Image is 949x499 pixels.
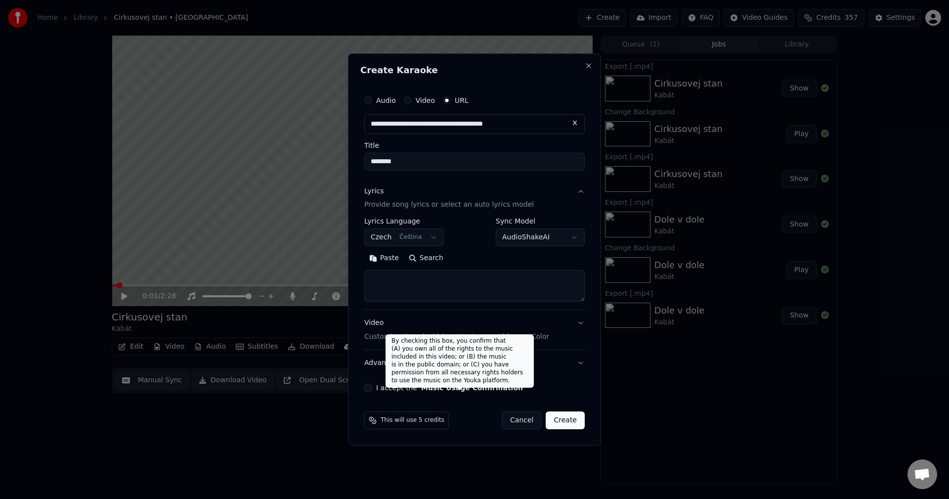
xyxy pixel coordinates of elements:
[421,384,523,391] button: I accept the
[364,332,549,342] p: Customize Karaoke Video: Use Image, Video, or Color
[364,218,444,225] label: Lyrics Language
[360,66,589,75] h2: Create Karaoke
[502,411,542,429] button: Cancel
[364,179,585,218] button: LyricsProvide song lyrics or select an auto lyrics model
[546,411,585,429] button: Create
[364,200,534,210] p: Provide song lyrics or select an auto lyrics model
[496,218,585,225] label: Sync Model
[404,251,448,267] button: Search
[364,311,585,350] button: VideoCustomize Karaoke Video: Use Image, Video, or Color
[455,97,469,104] label: URL
[364,186,384,196] div: Lyrics
[386,334,534,388] div: By checking this box, you confirm that (A) you own all of the rights to the music included in thi...
[364,142,585,149] label: Title
[364,251,404,267] button: Paste
[364,318,549,342] div: Video
[381,416,444,424] span: This will use 5 credits
[364,350,585,376] button: Advanced
[416,97,435,104] label: Video
[376,97,396,104] label: Audio
[376,384,523,391] label: I accept the
[364,218,585,310] div: LyricsProvide song lyrics or select an auto lyrics model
